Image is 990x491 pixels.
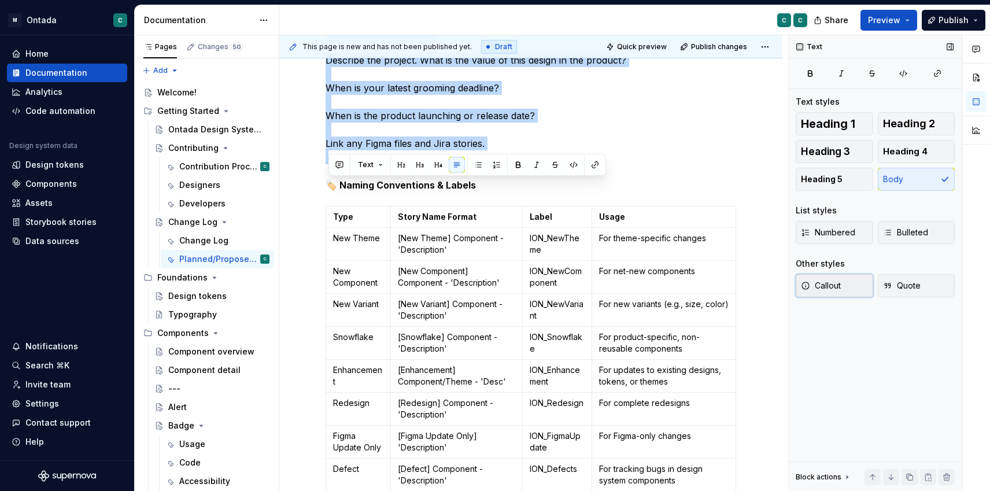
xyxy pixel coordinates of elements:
div: Components [25,178,77,190]
a: Design tokens [7,156,127,174]
div: C [264,253,267,265]
button: Quick preview [603,39,672,55]
div: Foundations [157,272,208,283]
strong: Story Name Format [398,212,476,221]
div: Planned/Proposed Changes [179,253,258,265]
div: Accessibility [179,475,230,487]
span: 50 [231,42,243,51]
div: Component detail [168,364,241,376]
a: Assets [7,194,127,212]
span: Publish [939,14,969,26]
svg: Supernova Logo [38,470,96,482]
span: Callout [801,280,841,291]
a: Settings [7,394,127,413]
button: Add [139,62,182,79]
div: Notifications [25,341,78,352]
a: Documentation [7,64,127,82]
p: ION_NewTheme [530,232,584,256]
div: Components [157,327,209,339]
p: For Figma-only changes [599,430,729,442]
button: Numbered [796,221,873,244]
span: Share [825,14,848,26]
a: Contributing [150,139,274,157]
div: Block actions [796,469,852,485]
p: For updates to existing designs, tokens, or themes [599,364,729,387]
p: For complete redesigns [599,397,729,409]
div: Design tokens [168,290,227,302]
div: Change Log [168,216,217,228]
a: Components [7,175,127,193]
div: Code automation [25,105,95,117]
div: Components [139,324,274,342]
div: --- [168,383,180,394]
strong: Usage [599,212,625,221]
span: Heading 4 [883,146,928,157]
div: Block actions [796,472,841,482]
span: Bulleted [883,227,928,238]
div: C [264,161,267,172]
span: This page is new and has not been published yet. [302,42,472,51]
strong: Type [333,212,353,221]
p: New Variant [333,298,383,310]
div: Getting Started [157,105,219,117]
a: Code [161,453,274,472]
div: Documentation [25,67,87,79]
a: Code automation [7,102,127,120]
div: Documentation [144,14,253,26]
div: Code [179,457,201,468]
p: Figma Update Only [333,430,383,453]
span: Heading 2 [883,118,935,130]
div: Contributing [168,142,219,154]
button: Publish [922,10,985,31]
a: Change Log [150,213,274,231]
button: Quote [878,274,955,297]
p: For tracking bugs in design system components [599,463,729,486]
div: Foundations [139,268,274,287]
div: Getting Started [139,102,274,120]
span: Quick preview [617,42,667,51]
a: Welcome! [139,83,274,102]
button: Notifications [7,337,127,356]
span: Draft [495,42,512,51]
a: Data sources [7,232,127,250]
div: C [782,16,786,25]
a: Change Log [161,231,274,250]
p: [Redesign] Component - 'Description' [398,397,516,420]
a: Typography [150,305,274,324]
button: Heading 2 [878,112,955,135]
button: Callout [796,274,873,297]
button: Bulleted [878,221,955,244]
a: Ontada Design System Overview [150,120,274,139]
div: Developers [179,198,226,209]
span: Numbered [801,227,855,238]
p: ION_Defects [530,463,584,475]
strong: 🏷️ Naming Conventions & Labels [326,179,476,191]
p: For new variants (e.g., size, color) [599,298,729,310]
p: [New Variant] Component - 'Description' [398,298,516,322]
p: New Theme [333,232,383,244]
span: Add [153,66,168,75]
div: Typography [168,309,217,320]
div: Alert [168,401,187,413]
a: --- [150,379,274,398]
span: Preview [868,14,900,26]
p: ION_Redesign [530,397,584,409]
a: Component overview [150,342,274,361]
button: Preview [860,10,917,31]
span: Quote [883,280,921,291]
div: Designers [179,179,220,191]
button: Heading 4 [878,140,955,163]
div: Storybook stories [25,216,97,228]
div: Component overview [168,346,254,357]
div: Text styles [796,96,840,108]
div: Contribution Process [179,161,258,172]
div: Other styles [796,258,845,270]
span: Publish changes [691,42,747,51]
div: Welcome! [157,87,197,98]
button: MOntadaC [2,8,132,32]
div: C [118,16,123,25]
p: Redesign [333,397,383,409]
div: C [798,16,803,25]
div: Changes [198,42,243,51]
div: Help [25,436,44,448]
